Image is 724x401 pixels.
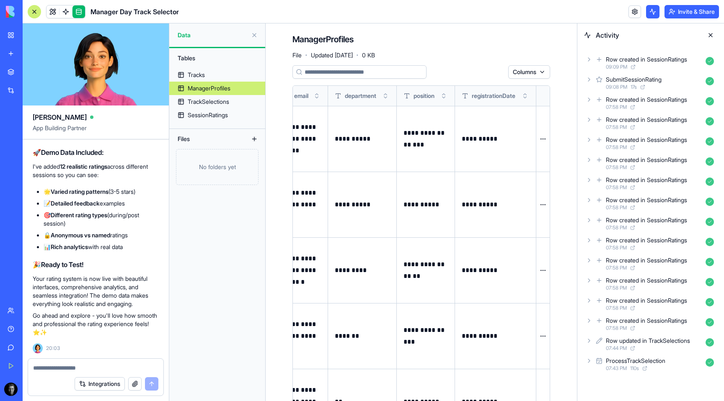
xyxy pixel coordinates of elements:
span: [PERSON_NAME] [33,112,87,122]
span: position [414,92,434,100]
span: 07:58 PM [606,144,627,151]
span: 07:58 PM [606,224,627,231]
span: 07:58 PM [606,244,627,251]
button: Toggle sort [440,92,448,100]
div: Row created in SessionRatings [606,236,687,244]
span: 07:43 PM [606,365,627,372]
h2: 🎉 [33,260,159,270]
div: Row created in SessionRatings [606,196,687,204]
span: 09:08 PM [606,84,627,90]
button: Toggle sort [521,92,529,100]
span: registrationDate [472,92,515,100]
strong: Different rating types [51,211,107,218]
div: ManagerProfiles [188,84,230,93]
strong: Anonymous vs named [51,231,110,239]
button: Columns [508,65,550,79]
a: Tracks [169,68,265,82]
div: Row created in SessionRatings [606,136,687,144]
a: TrackSelections [169,95,265,108]
div: Row created in SessionRatings [606,116,687,124]
span: email [294,92,308,100]
li: 📊 with real data [44,243,159,251]
p: Your rating system is now live with beautiful interfaces, comprehensive analytics, and seamless i... [33,275,159,308]
a: ManagerProfiles [169,82,265,95]
span: Manager Day Track Selector [90,7,179,17]
h2: 🚀 [33,147,159,157]
strong: Ready to Test! [41,260,84,269]
span: File [292,51,302,59]
span: App Building Partner [33,124,159,139]
span: Data [178,31,248,39]
div: ProcessTrackSelection [606,357,665,365]
div: Row created in SessionRatings [606,216,687,224]
span: Activity [596,30,699,40]
button: Invite & Share [665,5,719,18]
strong: Varied rating patterns [51,188,109,195]
span: 20:03 [46,345,60,352]
span: 07:58 PM [606,164,627,171]
div: Files [173,132,240,146]
img: Ella_00000_wcx2te.png [33,343,43,353]
span: 07:58 PM [606,204,627,211]
span: department [345,92,376,100]
a: No folders yet [169,149,265,185]
span: 07:58 PM [606,104,627,111]
span: 110 s [630,365,639,372]
div: Tables [173,51,261,65]
strong: Detailed feedback [51,200,100,207]
li: 🎯 (during/post session) [44,211,159,228]
div: Row created in SessionRatings [606,256,687,265]
strong: Rich analytics [51,243,88,250]
span: 17 s [631,84,637,90]
div: No folders yet [176,149,259,185]
span: 07:58 PM [606,285,627,291]
button: Integrations [75,377,125,391]
div: Tracks [188,71,205,79]
span: 07:58 PM [606,184,627,191]
span: 09:09 PM [606,64,627,70]
p: Go ahead and explore - you'll love how smooth and professional the rating experience feels! ⭐✨ [33,311,159,337]
div: Row created in SessionRatings [606,55,687,64]
img: 1757052898126_crqm62.png [4,383,18,396]
span: 0 KB [362,51,375,59]
span: 07:58 PM [606,265,627,271]
a: SessionRatings [169,108,265,122]
h4: ManagerProfiles [292,33,354,45]
div: Row created in SessionRatings [606,276,687,285]
span: Updated [DATE] [311,51,353,59]
div: Row created in SessionRatings [606,95,687,104]
img: logo [6,6,58,18]
button: Toggle sort [381,92,390,100]
div: Row created in SessionRatings [606,296,687,305]
div: Row updated in TrackSelections [606,337,690,345]
p: I've added across different sessions so you can see: [33,162,159,179]
span: · [305,49,308,62]
strong: 12 realistic ratings [60,163,107,170]
span: 07:58 PM [606,305,627,311]
div: Row created in SessionRatings [606,156,687,164]
span: 07:58 PM [606,124,627,131]
div: SubmitSessionRating [606,75,662,84]
li: 🌟 (3-5 stars) [44,188,159,196]
span: · [356,49,359,62]
div: SessionRatings [188,111,228,119]
li: 🔒 ratings [44,231,159,239]
div: TrackSelections [188,98,229,106]
strong: Demo Data Included: [41,148,104,157]
button: Toggle sort [313,92,321,100]
span: 07:58 PM [606,325,627,332]
li: 📝 examples [44,199,159,208]
div: Row created in SessionRatings [606,176,687,184]
div: Row created in SessionRatings [606,316,687,325]
span: 07:44 PM [606,345,627,352]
